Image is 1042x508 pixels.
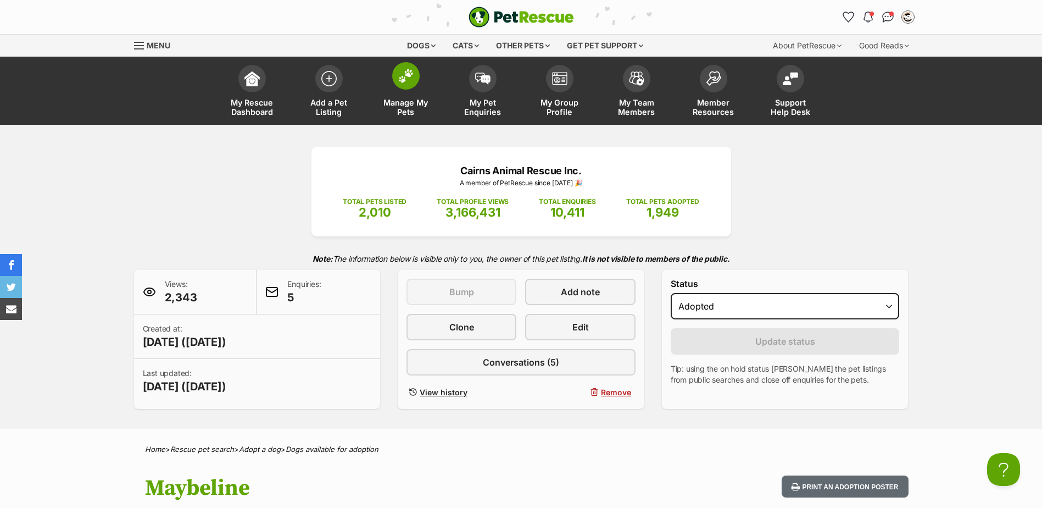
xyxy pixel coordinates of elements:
[145,476,610,501] h1: Maybeline
[134,35,178,54] a: Menu
[420,386,467,398] span: View history
[449,285,474,299] span: Bump
[328,178,715,188] p: A member of PetRescue since [DATE] 🎉
[671,363,900,385] p: Tip: using the on hold status [PERSON_NAME] the pet listings from public searches and close off e...
[535,98,584,117] span: My Group Profile
[286,445,378,454] a: Dogs available for adoption
[449,321,474,334] span: Clone
[227,98,277,117] span: My Rescue Dashboard
[601,386,631,398] span: Remove
[244,71,260,86] img: dashboard-icon-eb2f2d2d3e046f16d808141f083e7271f6b2e854fb5c12c21221c1fb7104beca.svg
[598,59,675,125] a: My Team Members
[488,35,558,57] div: Other pets
[475,73,491,85] img: pet-enquiries-icon-7e3ad2cf08bfb03b45e93fb7055b45f3efa6380592205ae92323e6603595dc1f.svg
[399,35,443,57] div: Dogs
[444,59,521,125] a: My Pet Enquiries
[321,71,337,86] img: add-pet-listing-icon-0afa8454b4691262ce3f59096e99ab1cd57d4a30225e0717b998d2c9b9846f56.svg
[851,35,917,57] div: Good Reads
[572,321,589,334] span: Edit
[902,12,913,23] img: Shardin Carter profile pic
[406,349,636,376] a: Conversations (5)
[445,205,500,219] span: 3,166,431
[550,205,584,219] span: 10,411
[521,59,598,125] a: My Group Profile
[647,205,679,219] span: 1,949
[406,279,516,305] button: Bump
[118,445,925,454] div: > > >
[582,254,730,263] strong: It is not visible to members of the public.
[612,98,661,117] span: My Team Members
[675,59,752,125] a: Member Resources
[525,314,635,340] a: Edit
[343,197,406,207] p: TOTAL PETS LISTED
[525,279,635,305] a: Add note
[304,98,354,117] span: Add a Pet Listing
[882,12,894,23] img: chat-41dd97257d64d25036548639549fe6c8038ab92f7586957e7f3b1b290dea8141.svg
[840,8,917,26] ul: Account quick links
[863,12,872,23] img: notifications-46538b983faf8c2785f20acdc204bb7945ddae34d4c08c2a6579f10ce5e182be.svg
[143,379,226,394] span: [DATE] ([DATE])
[765,35,849,57] div: About PetRescue
[147,41,170,50] span: Menu
[561,285,600,299] span: Add note
[552,72,567,85] img: group-profile-icon-3fa3cf56718a62981997c0bc7e787c4b2cf8bcc04b72c1350f741eb67cf2f40e.svg
[143,368,226,394] p: Last updated:
[287,279,321,305] p: Enquiries:
[239,445,281,454] a: Adopt a dog
[145,445,165,454] a: Home
[458,98,508,117] span: My Pet Enquiries
[629,71,644,86] img: team-members-icon-5396bd8760b3fe7c0b43da4ab00e1e3bb1a5d9ba89233759b79545d2d3fc5d0d.svg
[626,197,699,207] p: TOTAL PETS ADOPTED
[287,290,321,305] span: 5
[860,8,877,26] button: Notifications
[840,8,857,26] a: Favourites
[671,279,900,289] label: Status
[406,314,516,340] a: Clone
[879,8,897,26] a: Conversations
[165,290,197,305] span: 2,343
[706,71,721,86] img: member-resources-icon-8e73f808a243e03378d46382f2149f9095a855e16c252ad45f914b54edf8863c.svg
[671,328,900,355] button: Update status
[689,98,738,117] span: Member Resources
[899,8,917,26] button: My account
[483,356,559,369] span: Conversations (5)
[437,197,509,207] p: TOTAL PROFILE VIEWS
[381,98,431,117] span: Manage My Pets
[165,279,197,305] p: Views:
[406,384,516,400] a: View history
[766,98,815,117] span: Support Help Desk
[782,476,908,498] button: Print an adoption poster
[752,59,829,125] a: Support Help Desk
[313,254,333,263] strong: Note:
[398,69,414,83] img: manage-my-pets-icon-02211641906a0b7f246fdf0571729dbe1e7629f14944591b6c1af311fb30b64b.svg
[214,59,291,125] a: My Rescue Dashboard
[134,247,909,270] p: The information below is visible only to you, the owner of this pet listing.
[469,7,574,27] a: PetRescue
[559,35,651,57] div: Get pet support
[783,72,798,85] img: help-desk-icon-fdf02630f3aa405de69fd3d07c3f3aa587a6932b1a1747fa1d2bba05be0121f9.svg
[445,35,487,57] div: Cats
[367,59,444,125] a: Manage My Pets
[987,453,1020,486] iframe: Help Scout Beacon - Open
[143,323,226,350] p: Created at:
[170,445,234,454] a: Rescue pet search
[143,334,226,350] span: [DATE] ([DATE])
[539,197,595,207] p: TOTAL ENQUIRIES
[328,163,715,178] p: Cairns Animal Rescue Inc.
[525,384,635,400] button: Remove
[469,7,574,27] img: logo-e224e6f780fb5917bec1dbf3a21bbac754714ae5b6737aabdf751b685950b380.svg
[359,205,391,219] span: 2,010
[755,335,815,348] span: Update status
[291,59,367,125] a: Add a Pet Listing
